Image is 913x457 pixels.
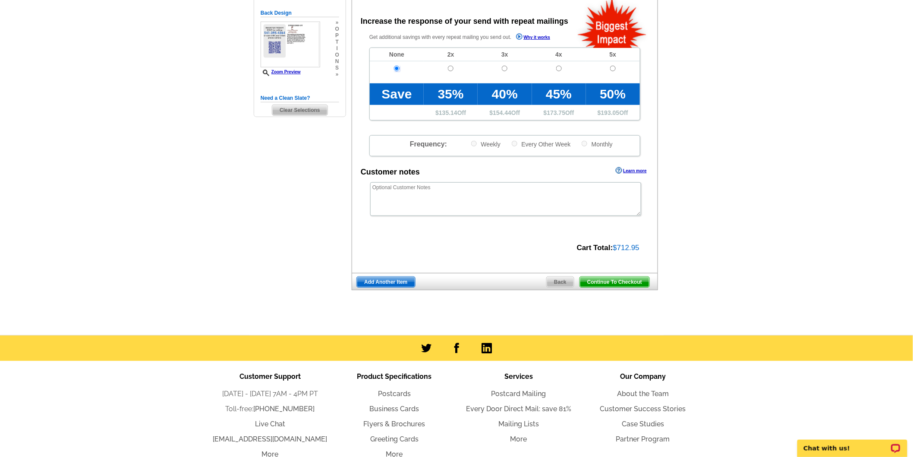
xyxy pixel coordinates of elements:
[582,141,587,146] input: Monthly
[439,109,457,116] span: 135.14
[208,404,332,414] li: Toll-free:
[364,420,425,428] a: Flyers & Brochures
[357,372,432,381] span: Product Specifications
[577,244,613,252] strong: Cart Total:
[586,83,640,105] td: 50%
[255,420,285,428] a: Live Chat
[356,276,415,288] a: Add Another Item
[616,167,647,174] a: Learn more
[478,48,532,61] td: 3x
[601,109,620,116] span: 193.05
[335,32,339,39] span: p
[370,405,419,413] a: Business Cards
[369,32,569,42] p: Get additional savings with every repeat mailing you send out.
[335,39,339,45] span: t
[261,9,339,17] h5: Back Design
[478,83,532,105] td: 40%
[335,58,339,65] span: n
[335,26,339,32] span: o
[335,52,339,58] span: o
[361,16,568,27] div: Increase the response of your send with repeat mailings
[213,435,327,443] a: [EMAIL_ADDRESS][DOMAIN_NAME]
[511,140,571,148] label: Every Other Week
[532,83,586,105] td: 45%
[792,430,913,457] iframe: LiveChat chat widget
[471,141,477,146] input: Weekly
[586,105,640,120] td: $ Off
[370,435,419,443] a: Greeting Cards
[620,372,666,381] span: Our Company
[361,166,420,178] div: Customer notes
[532,48,586,61] td: 4x
[272,105,327,115] span: Clear Selections
[261,70,301,74] a: Zoom Preview
[478,105,532,120] td: $ Off
[510,435,527,443] a: More
[239,372,301,381] span: Customer Support
[254,405,315,413] a: [PHONE_NUMBER]
[261,22,320,67] img: small-thumb.jpg
[498,420,539,428] a: Mailing Lists
[600,405,686,413] a: Customer Success Stories
[547,277,574,287] span: Back
[616,435,670,443] a: Partner Program
[546,276,574,288] a: Back
[378,390,411,398] a: Postcards
[335,71,339,78] span: »
[424,83,478,105] td: 35%
[424,48,478,61] td: 2x
[335,45,339,52] span: i
[532,105,586,120] td: $ Off
[370,48,424,61] td: None
[493,109,511,116] span: 154.44
[370,83,424,105] td: Save
[424,105,478,120] td: $ Off
[491,390,546,398] a: Postcard Mailing
[581,140,613,148] label: Monthly
[470,140,501,148] label: Weekly
[512,141,517,146] input: Every Other Week
[586,48,640,61] td: 5x
[617,390,669,398] a: About the Team
[504,372,533,381] span: Services
[410,140,447,148] span: Frequency:
[335,19,339,26] span: »
[208,389,332,399] li: [DATE] - [DATE] 7AM - 4PM PT
[357,277,415,287] span: Add Another Item
[261,94,339,102] h5: Need a Clean Slate?
[516,33,551,42] a: Why it works
[580,277,649,287] span: Continue To Checkout
[622,420,664,428] a: Case Studies
[335,65,339,71] span: s
[613,244,639,252] span: $712.95
[466,405,571,413] a: Every Door Direct Mail: save 81%
[547,109,566,116] span: 173.75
